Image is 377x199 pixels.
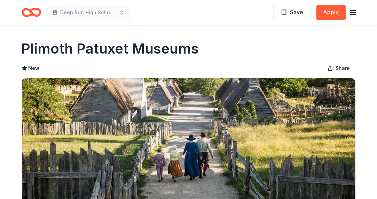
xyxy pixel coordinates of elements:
button: Save [273,5,311,20]
span: Share [336,64,350,72]
h1: Plimoth Patuxet Museums [22,39,199,58]
button: Apply [316,5,346,20]
span: New [29,64,40,72]
span: Save [290,8,304,17]
button: Deep Run High School Athletics Booster Bash [47,6,130,19]
a: Home [22,4,41,21]
span: Deep Run High School Athletics Booster Bash [61,8,116,17]
button: Share [322,61,356,75]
